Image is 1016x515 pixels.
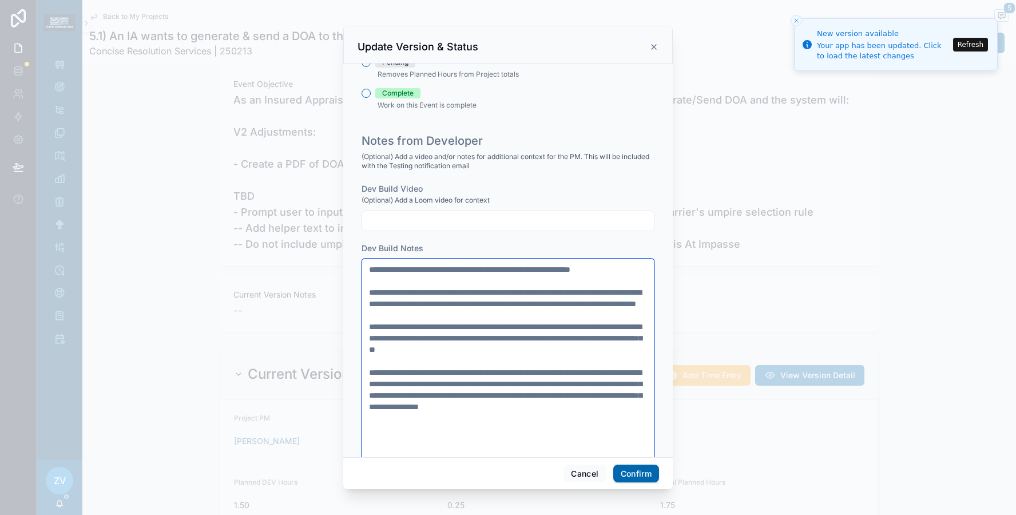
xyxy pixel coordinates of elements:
button: Refresh [953,38,988,51]
div: Your app has been updated. Click to load the latest changes [817,41,950,61]
div: New version available [817,28,950,39]
button: Cancel [563,465,606,483]
span: Dev Build Notes [362,243,423,253]
h1: Notes from Developer [362,133,483,149]
span: Dev Build Video [362,184,423,193]
span: (Optional) Add a Loom video for context [362,196,490,205]
span: (Optional) Add a video and/or notes for additional context for the PM. This will be included with... [362,152,654,171]
h3: Update Version & Status [358,40,478,54]
button: Confirm [613,465,659,483]
span: Work on this Event is complete [378,101,477,109]
span: Removes Planned Hours from Project totals [378,70,519,78]
button: Close toast [791,15,802,26]
div: Complete [382,88,414,98]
